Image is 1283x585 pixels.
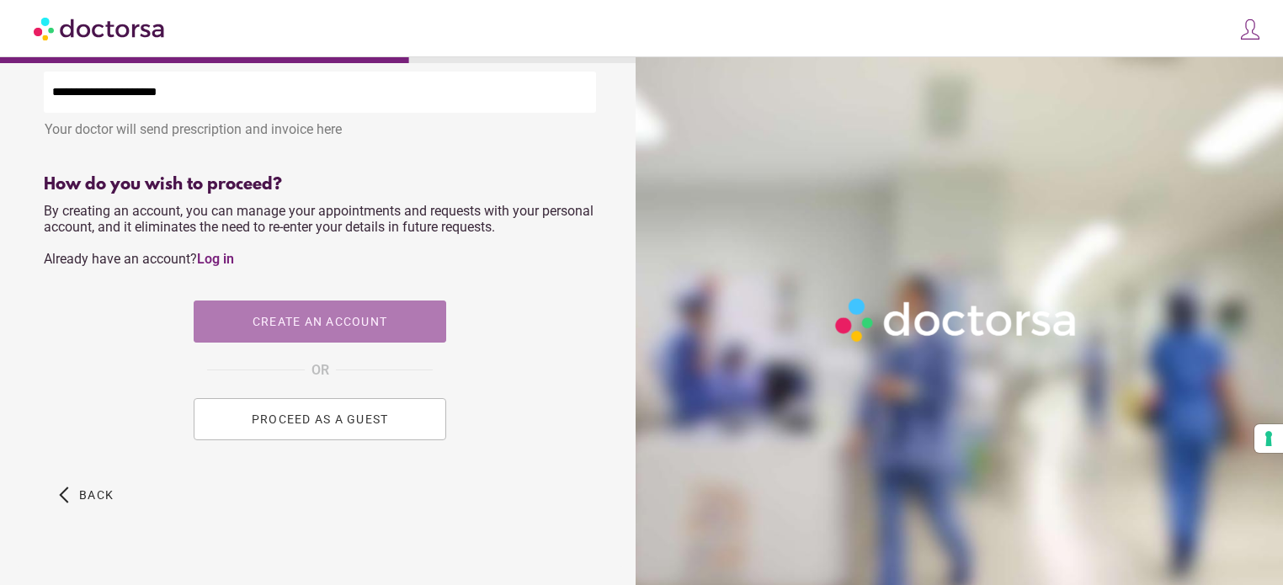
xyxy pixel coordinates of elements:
[311,359,329,381] span: OR
[44,203,594,267] span: By creating an account, you can manage your appointments and requests with your personal account,...
[253,315,387,328] span: Create an account
[44,175,596,194] div: How do you wish to proceed?
[252,412,389,426] span: PROCEED AS A GUEST
[197,251,234,267] a: Log in
[194,300,446,343] button: Create an account
[828,291,1085,348] img: Logo-Doctorsa-trans-White-partial-flat.png
[194,398,446,440] button: PROCEED AS A GUEST
[34,9,167,47] img: Doctorsa.com
[79,488,114,502] span: Back
[1238,18,1262,41] img: icons8-customer-100.png
[44,113,596,137] div: Your doctor will send prescription and invoice here
[52,474,120,516] button: arrow_back_ios Back
[1254,424,1283,453] button: Your consent preferences for tracking technologies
